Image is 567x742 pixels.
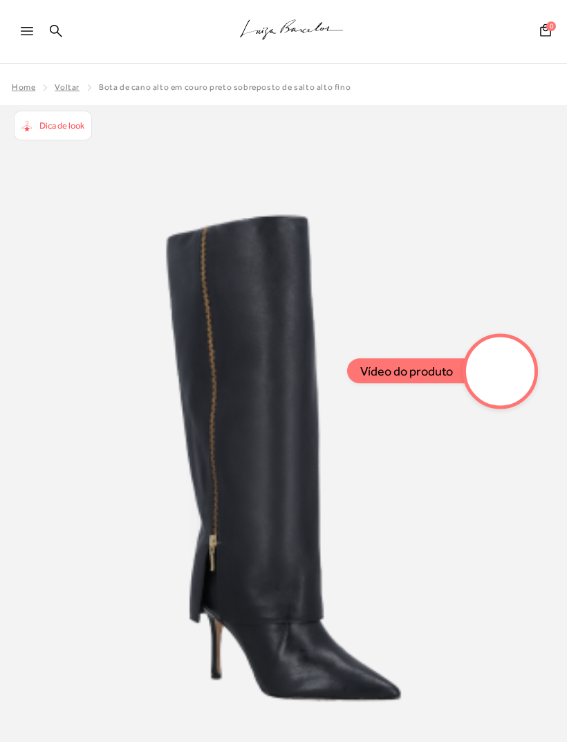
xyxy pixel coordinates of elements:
[12,82,35,92] a: Home
[546,21,556,31] span: 0
[39,120,84,131] span: Dica de look
[55,82,80,92] a: Voltar
[99,82,351,92] span: BOTA DE CANO ALTO EM COURO PRETO SOBREPOSTO DE SALTO ALTO FINO
[347,358,467,383] div: Vídeo do produto
[536,23,555,41] button: 0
